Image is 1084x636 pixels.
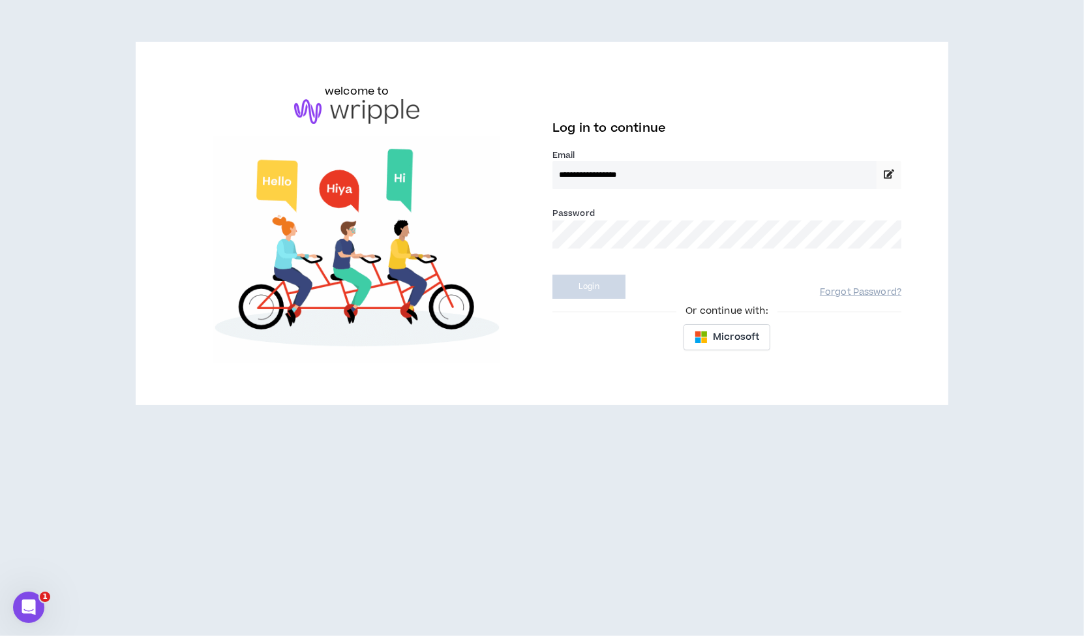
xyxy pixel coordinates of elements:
label: Password [552,207,595,219]
iframe: Intercom live chat [13,592,44,623]
span: Or continue with: [676,304,777,318]
label: Email [552,149,901,161]
span: Log in to continue [552,120,666,136]
span: 1 [40,592,50,602]
h6: welcome to [325,83,389,99]
button: Microsoft [684,324,770,350]
button: Login [552,275,625,299]
img: Welcome to Wripple [183,137,532,364]
span: Microsoft [713,330,759,344]
img: logo-brand.png [294,99,419,124]
a: Forgot Password? [820,286,901,299]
